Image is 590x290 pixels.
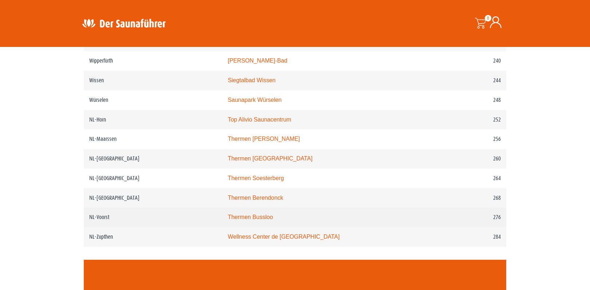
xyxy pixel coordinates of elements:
[430,168,506,188] td: 264
[485,15,491,21] span: 0
[228,234,339,240] a: Wellness Center de [GEOGRAPHIC_DATA]
[84,227,222,247] td: NL-Zupthen
[84,51,222,71] td: Wipperfürth
[430,149,506,168] td: 260
[228,97,282,103] a: Saunapark Würselen
[430,207,506,227] td: 276
[84,207,222,227] td: NL-Voorst
[84,110,222,130] td: NL-Horn
[228,155,312,162] a: Thermen [GEOGRAPHIC_DATA]
[430,129,506,149] td: 256
[430,227,506,247] td: 284
[228,136,300,142] a: Thermen [PERSON_NAME]
[228,214,273,220] a: Thermen Bussloo
[430,51,506,71] td: 240
[228,116,291,123] a: Top Alivio Saunacentrum
[228,175,284,181] a: Thermen Soesterberg
[430,90,506,110] td: 248
[84,188,222,208] td: NL-[GEOGRAPHIC_DATA]
[84,71,222,90] td: Wissen
[228,57,287,64] a: [PERSON_NAME]-Bad
[430,188,506,208] td: 268
[228,195,283,201] a: Thermen Berendonck
[84,149,222,168] td: NL-[GEOGRAPHIC_DATA]
[430,71,506,90] td: 244
[84,168,222,188] td: NL-[GEOGRAPHIC_DATA]
[84,129,222,149] td: NL-Maarssen
[430,110,506,130] td: 252
[228,77,275,83] a: Siegtalbad Wissen
[84,90,222,110] td: Würselen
